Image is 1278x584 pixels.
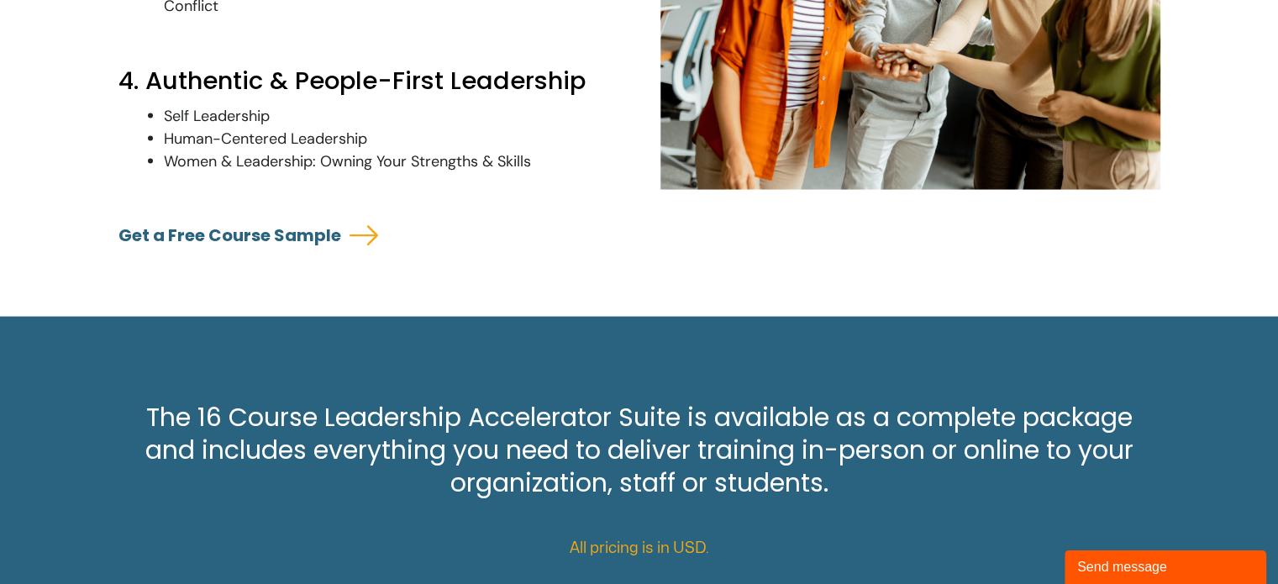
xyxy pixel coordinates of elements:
h2: 4. Authentic & People-First Leadership [118,66,618,97]
p: Human-Centered Leadership [164,128,618,150]
iframe: chat widget [1065,547,1270,584]
p: All pricing is in USD. [118,537,1160,560]
a: Get a Free Course Sample [350,221,378,250]
p: Self Leadership [164,105,618,128]
p: Women & Leadership: Owning Your Strengths & Skills [164,150,618,173]
a: Get a Free Course Sample [118,224,341,247]
h2: The 16 Course Leadership Accelerator Suite is available as a complete package and includes everyt... [118,401,1160,499]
